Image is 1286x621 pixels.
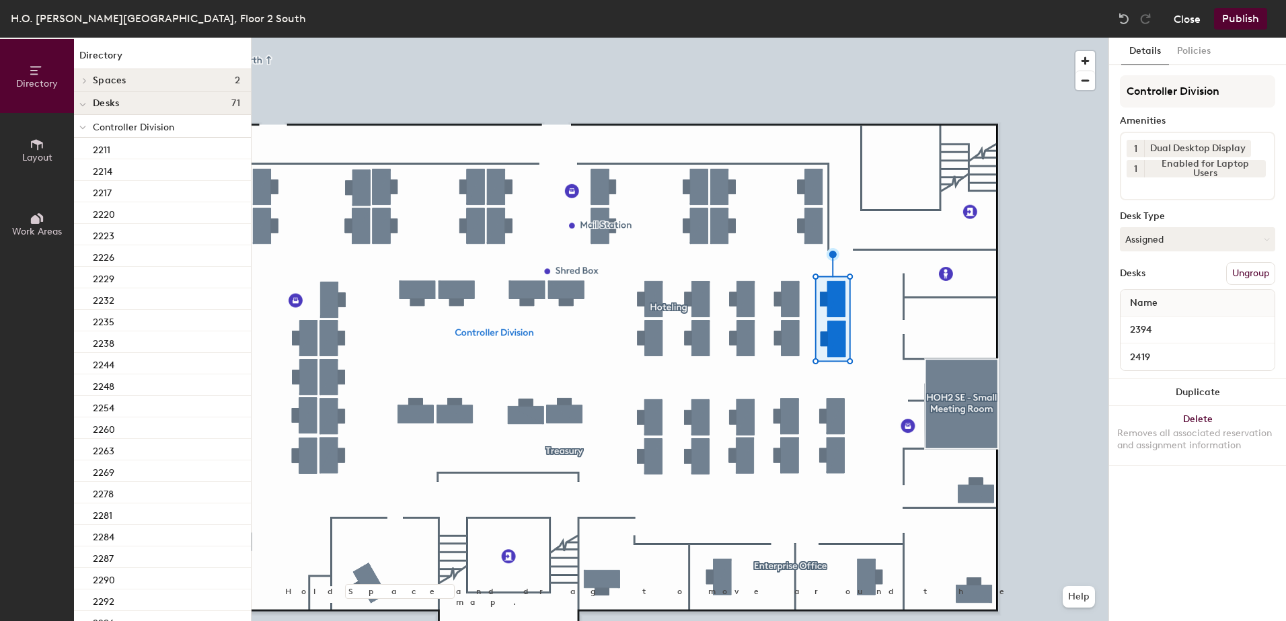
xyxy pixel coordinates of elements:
p: 2290 [93,571,115,586]
img: Redo [1139,12,1152,26]
button: Duplicate [1109,379,1286,406]
p: 2254 [93,399,114,414]
h1: Directory [74,48,251,69]
div: Amenities [1120,116,1275,126]
p: 2232 [93,291,114,306]
p: 2278 [93,485,114,500]
span: Directory [16,78,58,89]
p: 2263 [93,442,114,457]
p: 2244 [93,356,114,371]
span: Desks [93,98,119,109]
span: 2 [235,75,240,86]
span: Layout [22,152,52,163]
div: H.O. [PERSON_NAME][GEOGRAPHIC_DATA], Floor 2 South [11,10,306,27]
div: Dual Desktop Display [1144,140,1251,157]
input: Unnamed desk [1123,347,1272,366]
p: 2220 [93,205,115,220]
p: 2223 [93,226,114,242]
div: Removes all associated reservation and assignment information [1117,427,1278,452]
span: 71 [231,98,240,109]
p: 2235 [93,313,114,328]
button: Publish [1214,8,1267,30]
div: Desk Type [1120,211,1275,222]
p: 2226 [93,248,114,263]
p: 2238 [93,334,114,349]
button: Help [1063,586,1095,608]
p: 2260 [93,420,115,436]
div: Enabled for Laptop Users [1144,160,1266,177]
span: Spaces [93,75,126,86]
button: 1 [1127,160,1144,177]
p: 2211 [93,140,110,156]
button: Ungroup [1226,262,1275,285]
button: Close [1174,8,1201,30]
p: 2287 [93,549,114,565]
button: Policies [1169,38,1219,65]
span: Work Areas [12,226,62,237]
p: 2281 [93,506,112,522]
p: 2292 [93,592,114,608]
p: 2217 [93,183,112,199]
button: Details [1121,38,1169,65]
span: 1 [1134,142,1137,156]
input: Unnamed desk [1123,321,1272,339]
img: Undo [1117,12,1131,26]
p: 2248 [93,377,114,392]
button: 1 [1127,140,1144,157]
span: Controller Division [93,122,174,133]
span: 1 [1134,162,1137,176]
p: 2214 [93,162,112,177]
p: 2284 [93,528,114,543]
span: Name [1123,291,1164,315]
button: DeleteRemoves all associated reservation and assignment information [1109,406,1286,465]
button: Assigned [1120,227,1275,251]
p: 2229 [93,270,114,285]
p: 2269 [93,463,114,479]
div: Desks [1120,268,1145,279]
